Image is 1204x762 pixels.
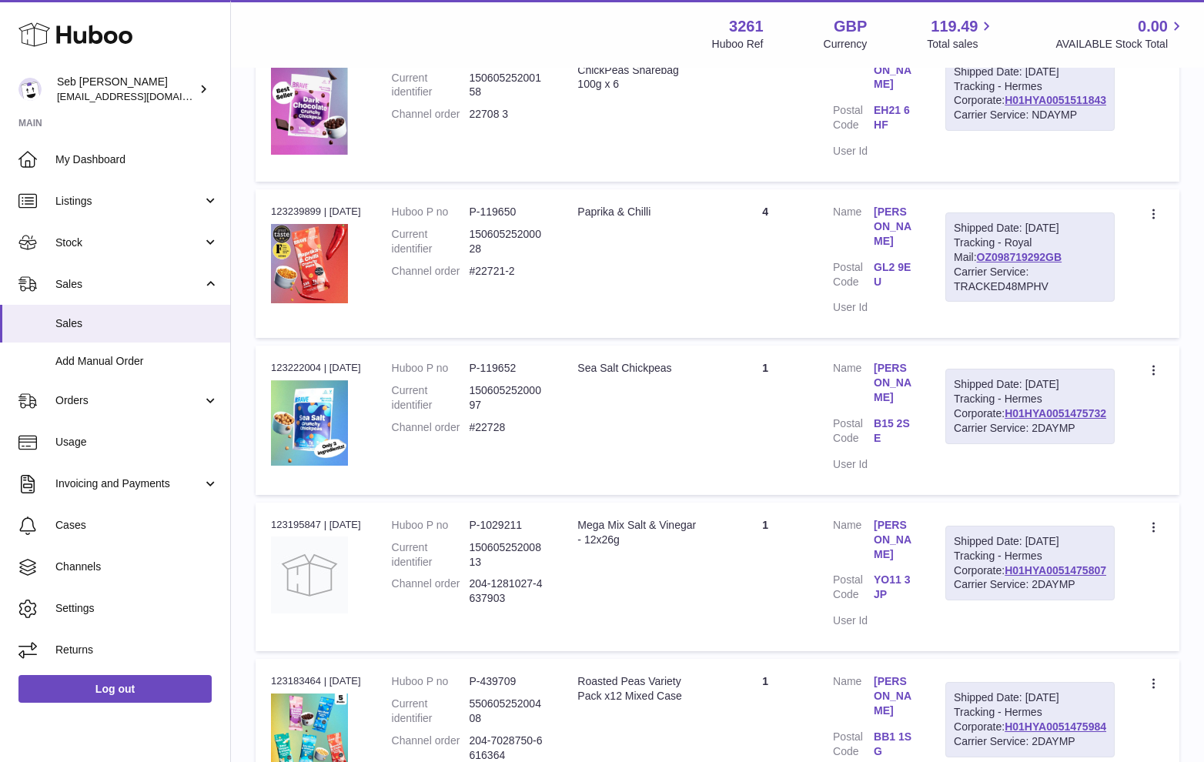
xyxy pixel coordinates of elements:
a: H01HYA0051475732 [1005,407,1106,419]
div: Shipped Date: [DATE] [954,534,1106,549]
dt: Huboo P no [392,361,470,376]
div: 123222004 | [DATE] [271,361,361,375]
img: 32611658329218.jpg [271,380,348,466]
dt: Channel order [392,264,470,279]
a: EH21 6HF [874,103,915,132]
dt: User Id [833,144,874,159]
div: 123195847 | [DATE] [271,518,361,532]
dt: Huboo P no [392,518,470,533]
dt: Current identifier [392,697,470,726]
div: Carrier Service: 2DAYMP [954,577,1106,592]
div: 123239899 | [DATE] [271,205,361,219]
img: 32611658329650.jpg [271,224,348,303]
dt: Name [833,48,874,96]
dd: 22708 3 [469,107,547,122]
dt: Name [833,361,874,409]
span: Channels [55,560,219,574]
dt: Huboo P no [392,205,470,219]
dd: 55060525200408 [469,697,547,726]
td: 1 [713,346,818,494]
span: Total sales [927,37,995,52]
dt: Postal Code [833,260,874,293]
img: ecom@bravefoods.co.uk [18,78,42,101]
dt: User Id [833,300,874,315]
dt: Channel order [392,107,470,122]
a: BB1 1SG [874,730,915,759]
dd: #22728 [469,420,547,435]
td: 4 [713,189,818,338]
div: Huboo Ref [712,37,764,52]
span: Add Manual Order [55,354,219,369]
a: Log out [18,675,212,703]
div: Shipped Date: [DATE] [954,377,1106,392]
div: Tracking - Hermes Corporate: [945,369,1115,444]
span: Returns [55,643,219,657]
dt: Postal Code [833,103,874,136]
span: Sales [55,316,219,331]
dt: Postal Code [833,573,874,606]
strong: GBP [834,16,867,37]
dt: Name [833,205,874,252]
span: My Dashboard [55,152,219,167]
a: YO11 3JP [874,573,915,602]
a: [PERSON_NAME] [874,361,915,405]
div: Roasted Peas Variety Pack x12 Mixed Case [577,674,697,704]
dd: 15060525200028 [469,227,547,256]
dt: Name [833,518,874,566]
span: Usage [55,435,219,450]
div: Carrier Service: 2DAYMP [954,734,1106,749]
a: H01HYA0051475807 [1005,564,1106,577]
td: 1 [713,503,818,651]
span: Stock [55,236,202,250]
dt: Current identifier [392,71,470,100]
span: Invoicing and Payments [55,476,202,491]
span: Cases [55,518,219,533]
a: GL2 9EU [874,260,915,289]
dd: P-119652 [469,361,547,376]
div: Carrier Service: 2DAYMP [954,421,1106,436]
a: [PERSON_NAME] [874,674,915,718]
a: [PERSON_NAME] [874,48,915,92]
a: 119.49 Total sales [927,16,995,52]
a: [PERSON_NAME] [874,205,915,249]
div: Carrier Service: TRACKED48MPHV [954,265,1106,294]
dt: Current identifier [392,383,470,413]
dt: User Id [833,613,874,628]
div: Carrier Service: NDAYMP [954,108,1106,122]
img: no-photo.jpg [271,536,348,613]
div: Shipped Date: [DATE] [954,221,1106,236]
a: H01HYA0051511843 [1005,94,1106,106]
a: B15 2SE [874,416,915,446]
dd: P-119650 [469,205,547,219]
a: [PERSON_NAME] [874,518,915,562]
dt: Current identifier [392,227,470,256]
div: Dark Chocolate ChickPeas Sharebag 100g x 6 [577,48,697,92]
div: Seb [PERSON_NAME] [57,75,196,104]
a: OZ098719292GB [977,251,1062,263]
div: Tracking - Hermes Corporate: [945,526,1115,601]
div: Sea Salt Chickpeas [577,361,697,376]
span: Sales [55,277,202,292]
span: 0.00 [1138,16,1168,37]
dt: User Id [833,457,874,472]
div: Tracking - Royal Mail: [945,212,1115,302]
a: H01HYA0051475984 [1005,720,1106,733]
dt: Channel order [392,577,470,606]
dt: Channel order [392,420,470,435]
dt: Huboo P no [392,674,470,689]
strong: 3261 [729,16,764,37]
dt: Current identifier [392,540,470,570]
img: 32611658329185.jpg [271,67,348,154]
dt: Postal Code [833,416,874,450]
dd: 204-1281027-4637903 [469,577,547,606]
div: Tracking - Hermes Corporate: [945,682,1115,757]
dt: Name [833,674,874,722]
span: AVAILABLE Stock Total [1055,37,1186,52]
td: 1 [713,33,818,182]
dd: 15060525200813 [469,540,547,570]
div: Shipped Date: [DATE] [954,690,1106,705]
dd: P-439709 [469,674,547,689]
dd: 15060525200097 [469,383,547,413]
div: Paprika & Chilli [577,205,697,219]
dd: P-1029211 [469,518,547,533]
